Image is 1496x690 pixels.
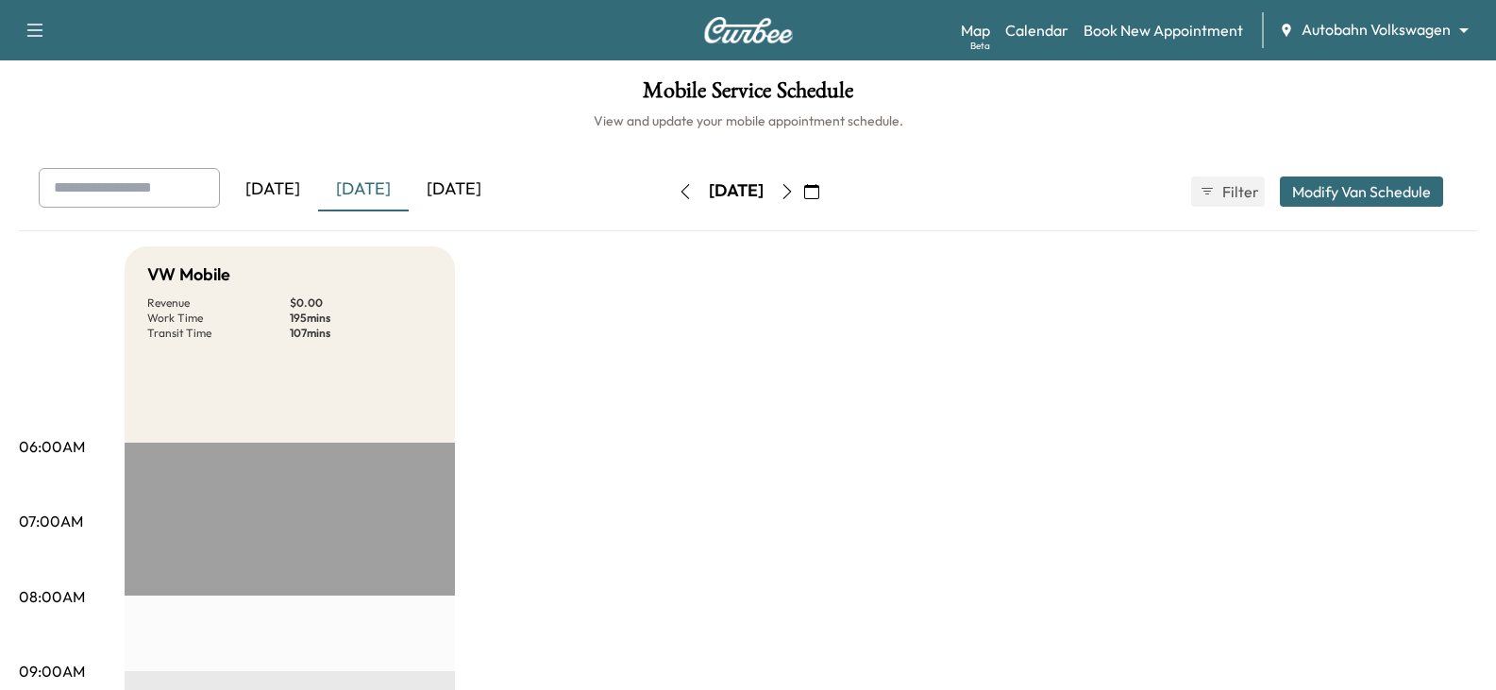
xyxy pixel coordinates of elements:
h6: View and update your mobile appointment schedule. [19,111,1477,130]
button: Filter [1191,177,1265,207]
img: Curbee Logo [703,17,794,43]
div: [DATE] [409,168,499,211]
h1: Mobile Service Schedule [19,79,1477,111]
a: Book New Appointment [1084,19,1243,42]
h5: VW Mobile [147,261,230,288]
p: 06:00AM [19,435,85,458]
p: $ 0.00 [290,295,432,311]
div: [DATE] [709,179,764,203]
p: Transit Time [147,326,290,341]
div: Beta [970,39,990,53]
a: MapBeta [961,19,990,42]
p: 09:00AM [19,660,85,682]
span: Filter [1222,180,1256,203]
button: Modify Van Schedule [1280,177,1443,207]
p: Revenue [147,295,290,311]
p: 07:00AM [19,510,83,532]
div: [DATE] [318,168,409,211]
a: Calendar [1005,19,1068,42]
p: 08:00AM [19,585,85,608]
p: 195 mins [290,311,432,326]
div: [DATE] [227,168,318,211]
p: Work Time [147,311,290,326]
span: Autobahn Volkswagen [1302,19,1451,41]
p: 107 mins [290,326,432,341]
